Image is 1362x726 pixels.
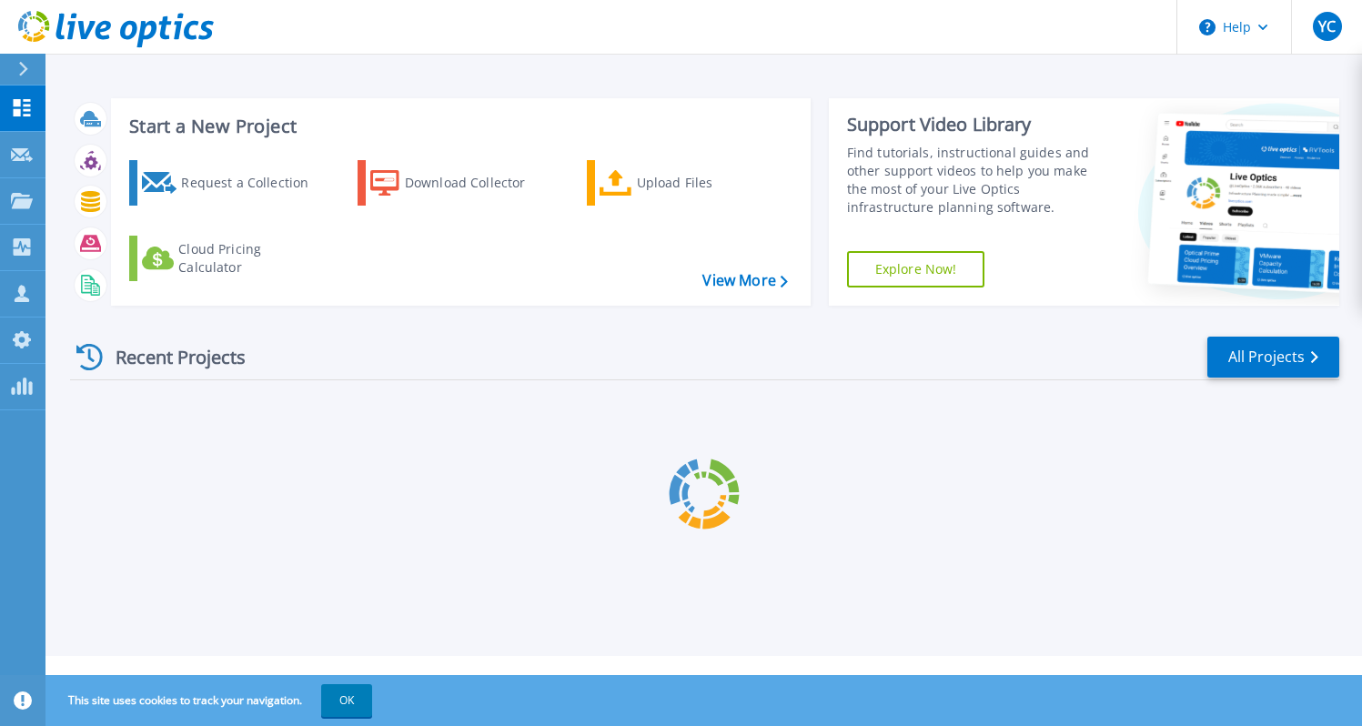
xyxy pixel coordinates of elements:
[321,684,372,717] button: OK
[70,335,270,379] div: Recent Projects
[129,236,332,281] a: Cloud Pricing Calculator
[405,165,550,201] div: Download Collector
[702,272,787,289] a: View More
[847,251,985,287] a: Explore Now!
[1318,19,1336,34] span: YC
[847,113,1103,136] div: Support Video Library
[637,165,782,201] div: Upload Files
[181,165,327,201] div: Request a Collection
[178,240,324,277] div: Cloud Pricing Calculator
[129,160,332,206] a: Request a Collection
[587,160,790,206] a: Upload Files
[129,116,787,136] h3: Start a New Project
[847,144,1103,217] div: Find tutorials, instructional guides and other support videos to help you make the most of your L...
[1207,337,1339,378] a: All Projects
[358,160,560,206] a: Download Collector
[50,684,372,717] span: This site uses cookies to track your navigation.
